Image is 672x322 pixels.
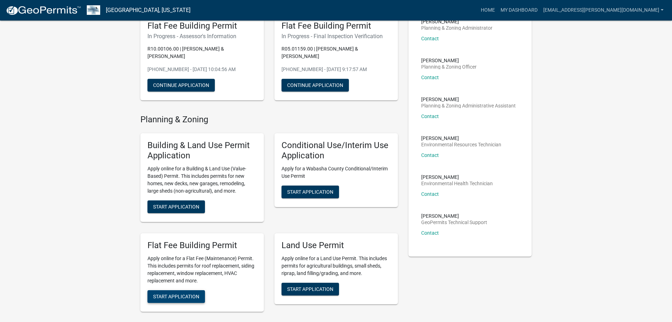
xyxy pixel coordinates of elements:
[281,240,391,251] h5: Land Use Permit
[281,33,391,40] h6: In Progress - Final Inspection Verification
[421,175,493,180] p: [PERSON_NAME]
[421,136,501,141] p: [PERSON_NAME]
[498,4,540,17] a: My Dashboard
[147,240,257,251] h5: Flat Fee Building Permit
[421,25,492,30] p: Planning & Zoning Administrator
[421,142,501,147] p: Environmental Resources Technician
[147,21,257,31] h5: Flat Fee Building Permit
[421,75,439,80] a: Contact
[281,186,339,198] button: Start Application
[281,283,339,295] button: Start Application
[281,255,391,277] p: Apply online for a Land Use Permit. This includes permits for agricultural buildings, small sheds...
[421,213,487,218] p: [PERSON_NAME]
[281,79,349,92] button: Continue Application
[281,45,391,60] p: R05.01159.00 | [PERSON_NAME] & [PERSON_NAME]
[421,103,516,108] p: Planning & Zoning Administrative Assistant
[421,191,439,197] a: Contact
[421,113,439,119] a: Contact
[147,255,257,285] p: Apply online for a Flat Fee (Maintenance) Permit. This includes permits for roof replacement, sid...
[153,204,199,209] span: Start Application
[281,21,391,31] h5: Flat Fee Building Permit
[147,165,257,195] p: Apply online for a Building & Land Use (Value-Based) Permit. This includes permits for new homes,...
[421,36,439,41] a: Contact
[140,115,398,125] h4: Planning & Zoning
[147,79,215,92] button: Continue Application
[147,140,257,161] h5: Building & Land Use Permit Application
[147,290,205,303] button: Start Application
[281,140,391,161] h5: Conditional Use/Interim Use Application
[287,189,333,194] span: Start Application
[421,19,492,24] p: [PERSON_NAME]
[153,293,199,299] span: Start Application
[106,4,190,16] a: [GEOGRAPHIC_DATA], [US_STATE]
[287,286,333,292] span: Start Application
[281,66,391,73] p: [PHONE_NUMBER] - [DATE] 9:17:57 AM
[421,64,477,69] p: Planning & Zoning Officer
[281,165,391,180] p: Apply for a Wabasha County Conditional/Interim Use Permit
[540,4,666,17] a: [EMAIL_ADDRESS][PERSON_NAME][DOMAIN_NAME]
[147,66,257,73] p: [PHONE_NUMBER] - [DATE] 10:04:56 AM
[147,33,257,40] h6: In Progress - Assessor's Information
[478,4,498,17] a: Home
[421,230,439,236] a: Contact
[421,58,477,63] p: [PERSON_NAME]
[147,45,257,60] p: R10.00106.00 | [PERSON_NAME] & [PERSON_NAME]
[421,152,439,158] a: Contact
[87,5,100,15] img: Wabasha County, Minnesota
[421,181,493,186] p: Environmental Health Technician
[147,200,205,213] button: Start Application
[421,220,487,225] p: GeoPermits Technical Support
[421,97,516,102] p: [PERSON_NAME]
